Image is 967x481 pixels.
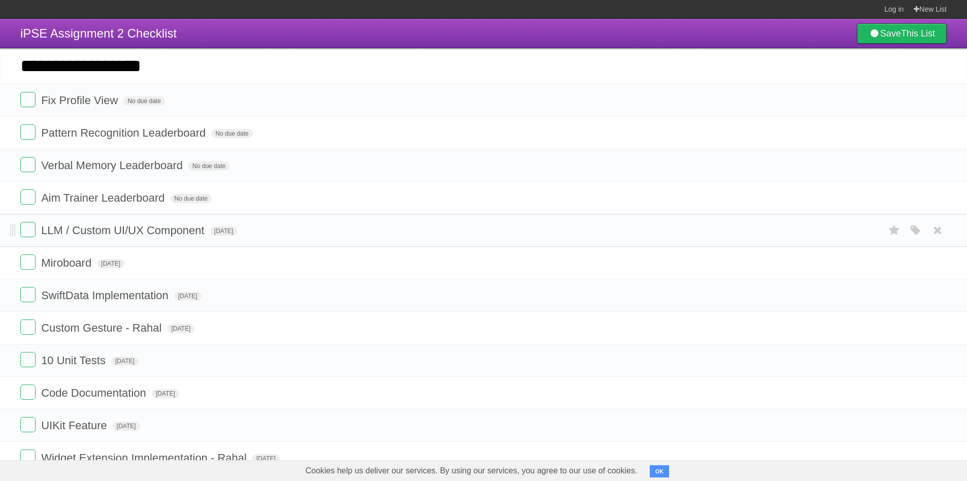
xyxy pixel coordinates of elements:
label: Done [20,222,36,237]
span: Widget Extension Implementation - Rahal [41,452,249,464]
span: Aim Trainer Leaderboard [41,191,167,204]
span: No due date [171,194,212,203]
span: No due date [188,162,229,171]
span: 10 Unit Tests [41,354,108,367]
label: Done [20,124,36,140]
label: Done [20,319,36,335]
span: [DATE] [210,227,238,236]
span: SwiftData Implementation [41,289,171,302]
span: [DATE] [113,422,140,431]
span: [DATE] [167,324,194,333]
span: No due date [123,97,164,106]
label: Done [20,417,36,432]
span: [DATE] [252,454,280,463]
label: Done [20,384,36,400]
label: Done [20,157,36,172]
label: Done [20,450,36,465]
span: UIKit Feature [41,419,110,432]
label: Done [20,352,36,367]
span: LLM / Custom UI/UX Component [41,224,207,237]
span: Pattern Recognition Leaderboard [41,126,208,139]
span: Verbal Memory Leaderboard [41,159,185,172]
span: Cookies help us deliver our services. By using our services, you agree to our use of cookies. [295,461,648,481]
button: OK [650,465,670,477]
label: Done [20,92,36,107]
span: [DATE] [97,259,124,268]
span: Miroboard [41,256,94,269]
span: Fix Profile View [41,94,120,107]
span: Custom Gesture - Rahal [41,322,164,334]
span: Code Documentation [41,387,149,399]
label: Done [20,254,36,270]
b: This List [901,28,935,39]
span: iPSE Assignment 2 Checklist [20,26,177,40]
span: [DATE] [152,389,179,398]
label: Done [20,287,36,302]
span: [DATE] [111,357,139,366]
span: No due date [211,129,252,138]
label: Star task [885,222,904,239]
span: [DATE] [174,292,202,301]
a: SaveThis List [857,23,947,44]
label: Done [20,189,36,205]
